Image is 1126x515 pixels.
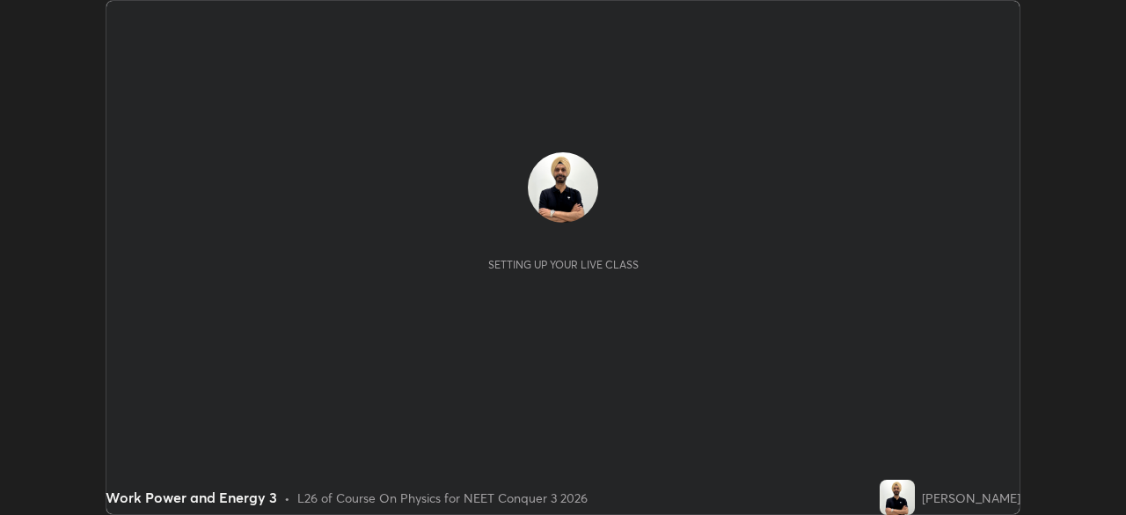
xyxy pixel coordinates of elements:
div: L26 of Course On Physics for NEET Conquer 3 2026 [297,489,588,507]
div: [PERSON_NAME] [922,489,1020,507]
div: Setting up your live class [488,258,639,271]
div: Work Power and Energy 3 [106,487,277,508]
img: 005cbbf573f34bd8842bca7b046eec8b.jpg [528,152,598,223]
img: 005cbbf573f34bd8842bca7b046eec8b.jpg [880,480,915,515]
div: • [284,489,290,507]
